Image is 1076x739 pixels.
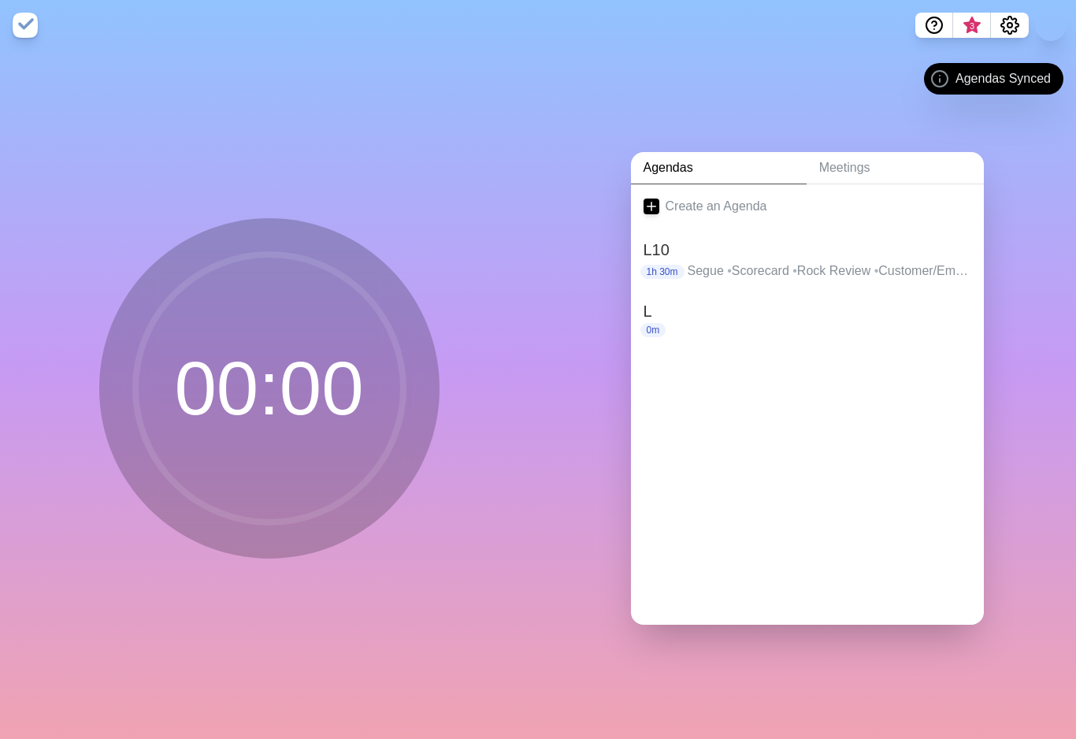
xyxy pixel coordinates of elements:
[727,264,732,277] span: •
[807,152,984,184] a: Meetings
[688,262,971,280] p: Segue Scorecard Rock Review Customer/Employee Headlines To Do List IDS Conclude
[991,13,1029,38] button: Settings
[966,20,978,32] span: 3
[640,323,666,337] p: 0m
[953,13,991,38] button: What’s new
[915,13,953,38] button: Help
[955,69,1051,88] span: Agendas Synced
[631,152,807,184] a: Agendas
[874,264,879,277] span: •
[640,265,685,279] p: 1h 30m
[644,299,971,323] h2: L
[631,184,984,228] a: Create an Agenda
[13,13,38,38] img: timeblocks logo
[644,238,971,262] h2: L10
[792,264,797,277] span: •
